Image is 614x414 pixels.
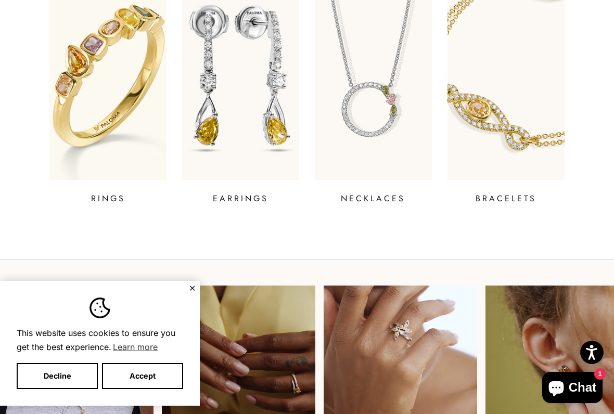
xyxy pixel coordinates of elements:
[213,192,268,205] p: EARRINGS
[102,363,183,389] button: Accept
[91,192,125,205] p: RINGS
[341,192,405,205] p: NECKLACES
[539,372,606,406] inbox-online-store-chat: Shopify online store chat
[17,327,183,355] span: This website uses cookies to ensure you get the best experience.
[17,363,98,389] button: Decline
[89,297,110,318] img: Cookie banner
[189,285,196,291] button: Close
[111,339,159,355] a: Learn more
[476,192,536,205] p: BRACELETS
